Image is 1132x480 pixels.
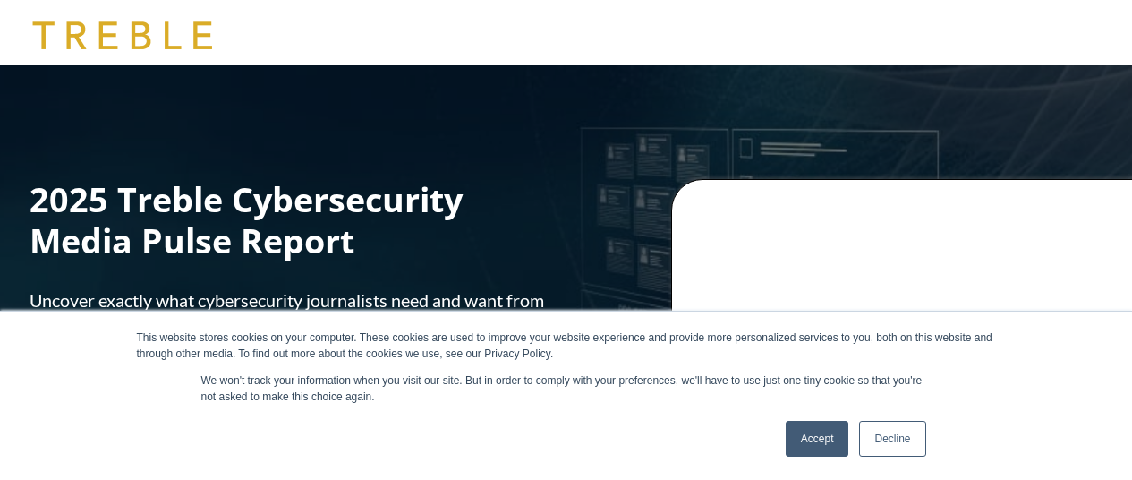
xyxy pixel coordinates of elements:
[30,289,583,397] span: Uncover exactly what cybersecurity journalists need and want from companies in [DATE] environment...
[137,330,996,362] div: This website stores cookies on your computer. These cookies are used to improve your website expe...
[201,373,932,405] p: We won't track your information when you visit our site. But in order to comply with your prefere...
[859,421,925,457] a: Decline
[30,176,463,263] span: 2025 Treble Cybersecurity Media Pulse Report
[786,421,849,457] a: Accept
